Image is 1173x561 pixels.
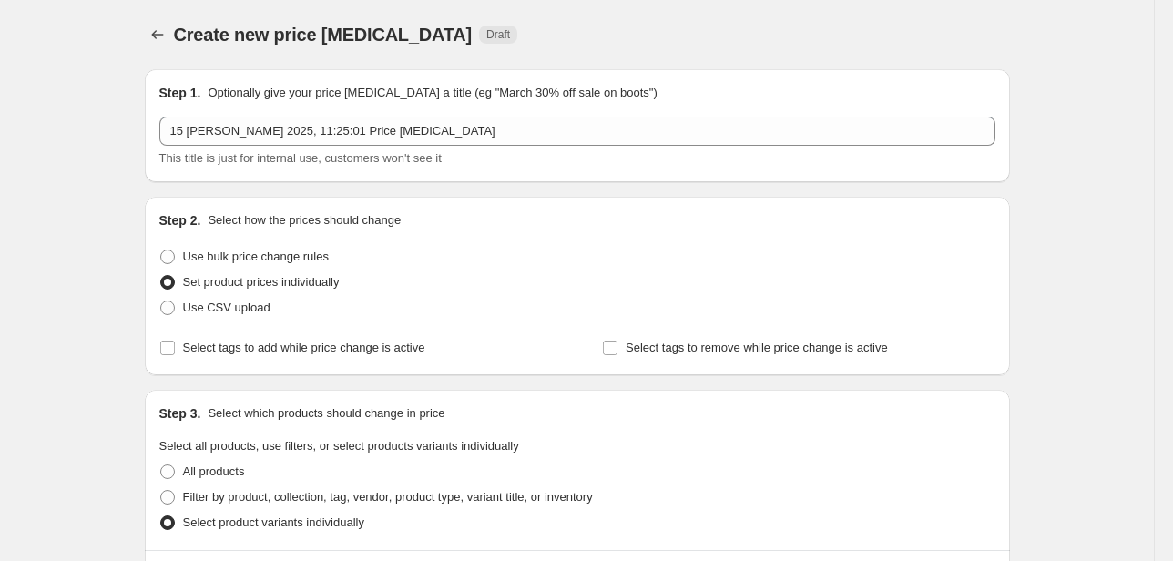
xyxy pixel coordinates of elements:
[183,490,593,504] span: Filter by product, collection, tag, vendor, product type, variant title, or inventory
[208,84,657,102] p: Optionally give your price [MEDICAL_DATA] a title (eg "March 30% off sale on boots")
[183,301,270,314] span: Use CSV upload
[208,211,401,229] p: Select how the prices should change
[183,515,364,529] span: Select product variants individually
[486,27,510,42] span: Draft
[159,439,519,453] span: Select all products, use filters, or select products variants individually
[208,404,444,423] p: Select which products should change in price
[159,404,201,423] h2: Step 3.
[159,211,201,229] h2: Step 2.
[183,250,329,263] span: Use bulk price change rules
[159,84,201,102] h2: Step 1.
[145,22,170,47] button: Price change jobs
[174,25,473,45] span: Create new price [MEDICAL_DATA]
[183,275,340,289] span: Set product prices individually
[183,341,425,354] span: Select tags to add while price change is active
[159,151,442,165] span: This title is just for internal use, customers won't see it
[626,341,888,354] span: Select tags to remove while price change is active
[159,117,995,146] input: 30% off holiday sale
[183,464,245,478] span: All products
